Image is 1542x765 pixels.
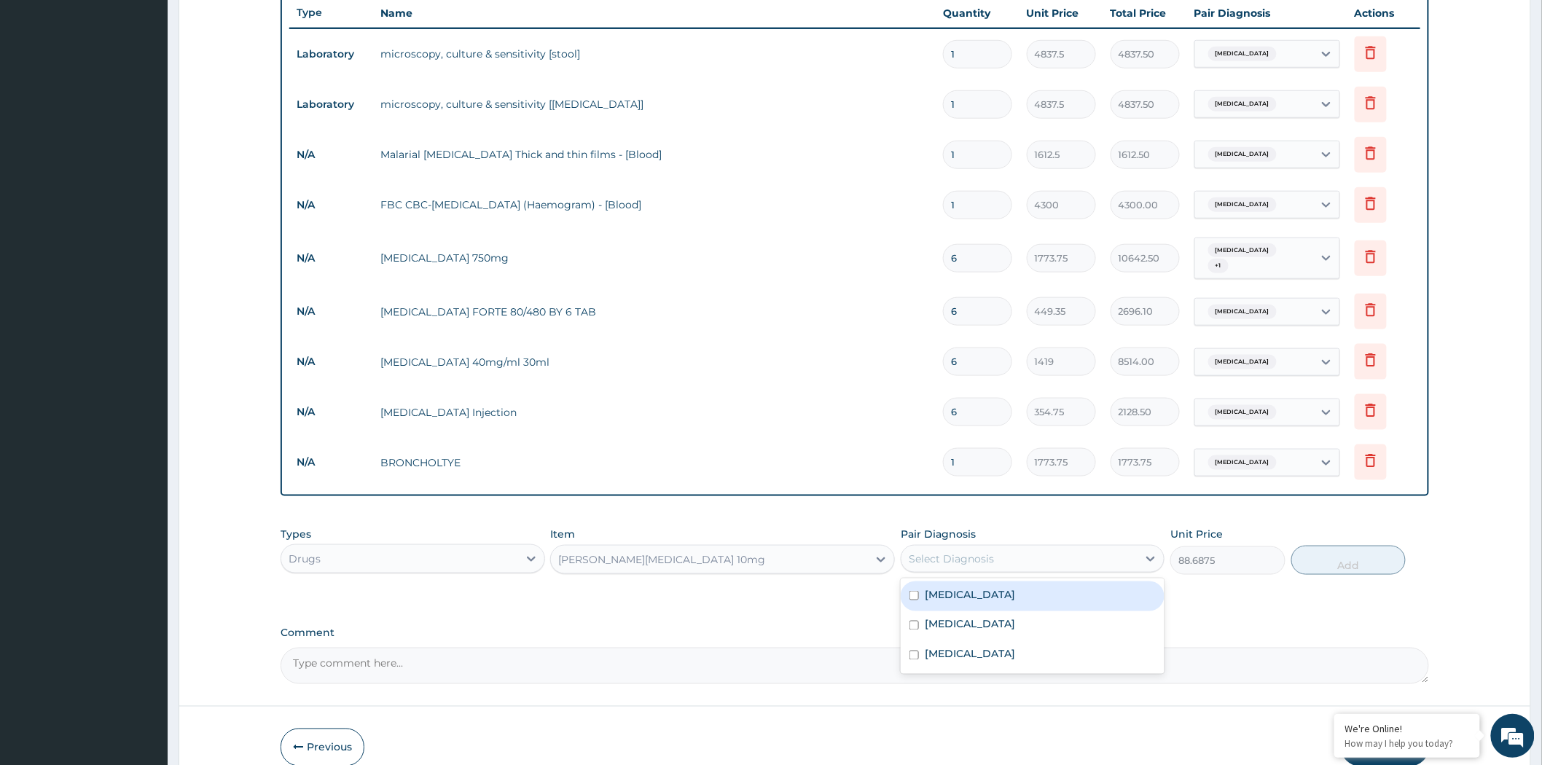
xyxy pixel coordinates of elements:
div: Select Diagnosis [909,552,994,566]
td: [MEDICAL_DATA] Injection [373,398,936,427]
div: Minimize live chat window [239,7,274,42]
label: Types [281,528,311,541]
label: [MEDICAL_DATA] [925,617,1015,632]
span: [MEDICAL_DATA] [1208,147,1277,162]
span: [MEDICAL_DATA] [1208,47,1277,61]
div: [PERSON_NAME][MEDICAL_DATA] 10mg [558,552,765,567]
td: FBC CBC-[MEDICAL_DATA] (Haemogram) - [Blood] [373,190,936,219]
button: Add [1291,546,1406,575]
img: d_794563401_company_1708531726252_794563401 [27,73,59,109]
span: [MEDICAL_DATA] [1208,455,1277,470]
span: [MEDICAL_DATA] [1208,405,1277,420]
td: N/A [289,298,373,325]
td: microscopy, culture & sensitivity [[MEDICAL_DATA]] [373,90,936,119]
label: [MEDICAL_DATA] [925,587,1015,602]
span: + 1 [1208,259,1229,273]
label: Item [550,527,575,541]
label: Comment [281,627,1429,640]
div: Chat with us now [76,82,245,101]
span: [MEDICAL_DATA] [1208,97,1277,111]
td: N/A [289,399,373,425]
td: N/A [289,245,373,272]
td: N/A [289,449,373,476]
div: We're Online! [1345,722,1469,735]
td: BRONCHOLTYE [373,448,936,477]
td: microscopy, culture & sensitivity [stool] [373,39,936,68]
td: [MEDICAL_DATA] 40mg/ml 30ml [373,348,936,377]
label: [MEDICAL_DATA] [925,647,1015,662]
td: N/A [289,348,373,375]
td: Laboratory [289,41,373,68]
span: We're online! [85,184,201,331]
span: [MEDICAL_DATA] [1208,197,1277,212]
span: [MEDICAL_DATA] [1208,305,1277,319]
td: Malarial [MEDICAL_DATA] Thick and thin films - [Blood] [373,140,936,169]
label: Pair Diagnosis [901,527,976,541]
td: N/A [289,192,373,219]
textarea: Type your message and hit 'Enter' [7,398,278,449]
span: [MEDICAL_DATA] [1208,243,1277,258]
p: How may I help you today? [1345,737,1469,750]
div: Drugs [289,552,321,566]
label: Unit Price [1170,527,1223,541]
td: Laboratory [289,91,373,118]
td: [MEDICAL_DATA] 750mg [373,243,936,272]
span: [MEDICAL_DATA] [1208,355,1277,369]
td: [MEDICAL_DATA] FORTE 80/480 BY 6 TAB [373,297,936,326]
td: N/A [289,141,373,168]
